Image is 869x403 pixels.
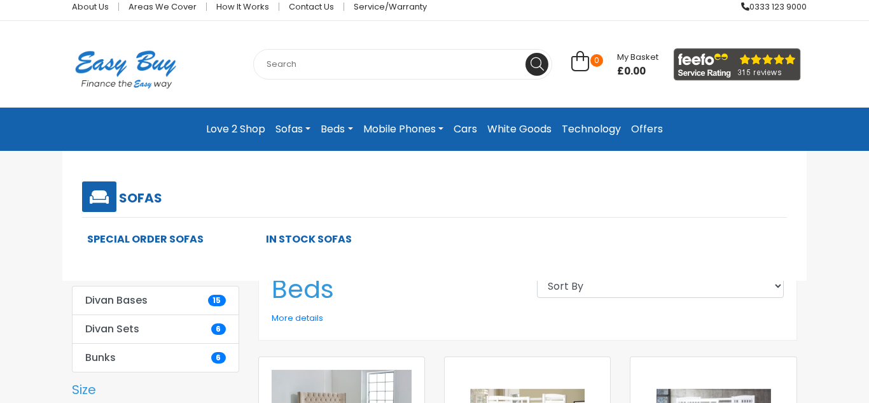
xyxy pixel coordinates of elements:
a: Areas we cover [119,3,207,11]
img: Easy Buy [62,34,189,105]
a: Sofas [82,192,162,206]
div: Sofas [10,151,859,281]
span: £0.00 [617,65,658,78]
a: Technology [557,118,626,141]
a: 0333 123 9000 [732,3,807,11]
a: How it works [207,3,279,11]
a: Special Order Sofas [87,232,204,246]
a: White Goods [482,118,557,141]
input: Search [253,49,552,80]
a: Offers [626,118,668,141]
a: Cars [448,118,482,141]
a: Bunks 6 [72,343,239,372]
a: Contact Us [279,3,344,11]
a: In Stock Sofas [266,232,352,246]
a: Beds [316,118,358,141]
span: 6 [211,352,225,364]
b: Bunks [85,351,116,364]
a: Sofas [270,118,316,141]
a: Mobile Phones [358,118,448,141]
a: Love 2 Shop [201,118,270,141]
p: Size [72,382,96,397]
a: More details [272,312,323,324]
a: 0 My Basket £0.00 [571,58,658,73]
b: Divan Bases [85,294,148,307]
span: 15 [208,295,225,306]
a: About Us [62,3,119,11]
a: Divan Bases 15 [72,286,239,315]
a: Divan Sets 6 [72,315,239,344]
span: 6 [211,323,225,335]
a: Service/Warranty [344,3,427,11]
b: Divan Sets [85,323,139,336]
span: My Basket [617,51,658,63]
h5: Sofas [119,190,162,206]
h1: Beds [272,274,518,304]
img: feefo_logo [674,48,801,81]
span: 0 [590,54,603,67]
